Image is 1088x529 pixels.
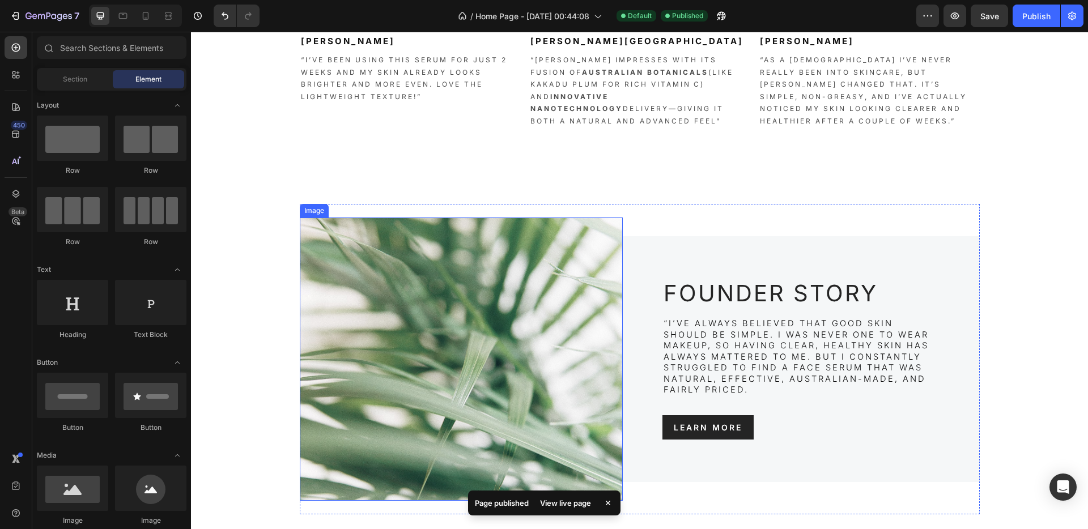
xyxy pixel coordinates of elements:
[37,264,51,275] span: Text
[471,247,749,276] h2: Founder Story
[37,357,58,368] span: Button
[37,100,59,110] span: Layout
[971,5,1008,27] button: Save
[115,165,186,176] div: Row
[1022,10,1051,22] div: Publish
[63,74,87,84] span: Section
[980,11,999,21] span: Save
[1013,5,1060,27] button: Publish
[37,165,108,176] div: Row
[1049,473,1077,501] div: Open Intercom Messenger
[628,11,652,21] span: Default
[8,207,27,216] div: Beta
[483,390,551,402] div: Learn more
[191,32,1088,529] iframe: To enrich screen reader interactions, please activate Accessibility in Grammarly extension settings
[391,36,517,45] strong: Australian botanicals
[473,287,738,363] span: “I’ve always believed that good skin should be simple. I was never one to wear makeup, so having ...
[37,423,108,433] div: Button
[168,261,186,279] span: Toggle open
[115,237,186,247] div: Row
[568,3,788,16] h2: [PERSON_NAME]
[37,237,108,247] div: Row
[115,330,186,340] div: Text Block
[115,423,186,433] div: Button
[11,121,27,130] div: 450
[672,11,703,21] span: Published
[339,61,432,82] strong: innovative nanotechnology
[115,515,186,526] div: Image
[475,10,589,22] span: Home Page - [DATE] 00:44:08
[135,74,161,84] span: Element
[168,446,186,464] span: Toggle open
[37,36,186,59] input: Search Sections & Elements
[74,9,79,23] p: 7
[111,174,135,184] div: Image
[109,186,432,469] img: Alt Image
[37,330,108,340] div: Heading
[168,353,186,372] span: Toggle open
[5,5,84,27] button: 7
[475,497,529,509] p: Page published
[470,10,473,22] span: /
[214,5,260,27] div: Undo/Redo
[168,96,186,114] span: Toggle open
[37,450,57,460] span: Media
[569,22,787,108] p: “as a [DEMOGRAPHIC_DATA] I’ve never really been into skincare, but [PERSON_NAME] changed that. It...
[533,495,598,511] div: View live page
[37,515,108,526] div: Image
[471,383,563,408] a: Learn more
